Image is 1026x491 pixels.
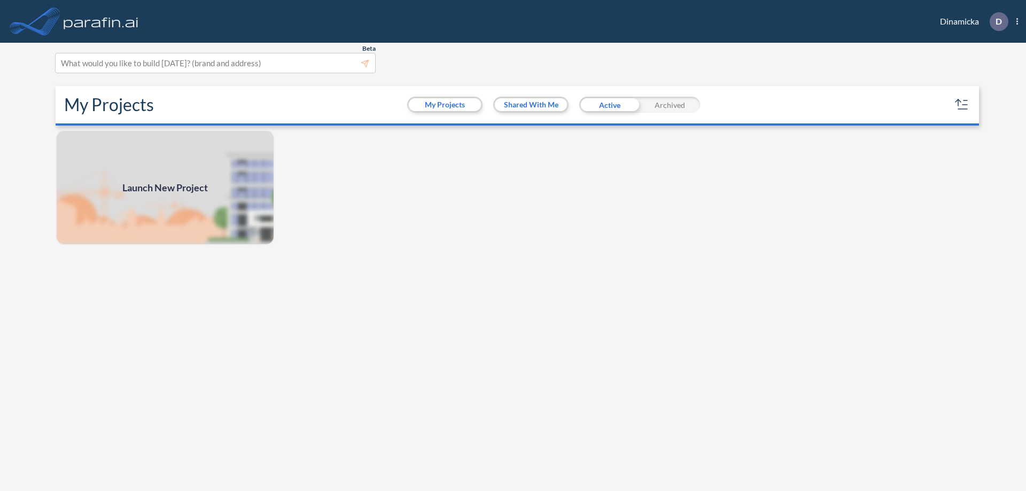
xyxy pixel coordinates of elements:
[56,130,275,245] img: add
[64,95,154,115] h2: My Projects
[996,17,1002,26] p: D
[495,98,567,111] button: Shared With Me
[579,97,640,113] div: Active
[640,97,700,113] div: Archived
[953,96,970,113] button: sort
[122,181,208,195] span: Launch New Project
[61,11,141,32] img: logo
[924,12,1018,31] div: Dinamicka
[409,98,481,111] button: My Projects
[56,130,275,245] a: Launch New Project
[362,44,376,53] span: Beta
